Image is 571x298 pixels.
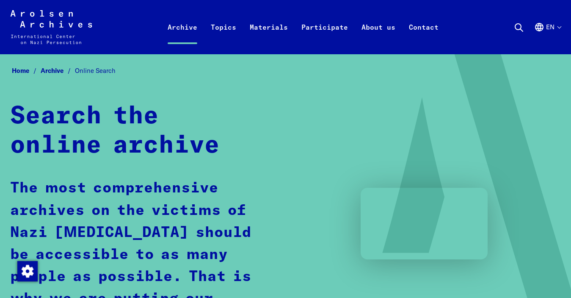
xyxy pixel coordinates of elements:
a: Participate [295,20,355,54]
a: Topics [204,20,243,54]
a: About us [355,20,402,54]
nav: Primary [161,10,445,44]
button: English, language selection [534,22,561,53]
img: Change consent [17,261,38,281]
a: Archive [41,67,75,75]
a: Contact [402,20,445,54]
a: Materials [243,20,295,54]
strong: Search the online archive [10,104,220,158]
a: Archive [161,20,204,54]
div: Change consent [17,261,37,281]
span: Online Search [75,67,116,75]
nav: Breadcrumb [10,64,561,77]
a: Home [12,67,41,75]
